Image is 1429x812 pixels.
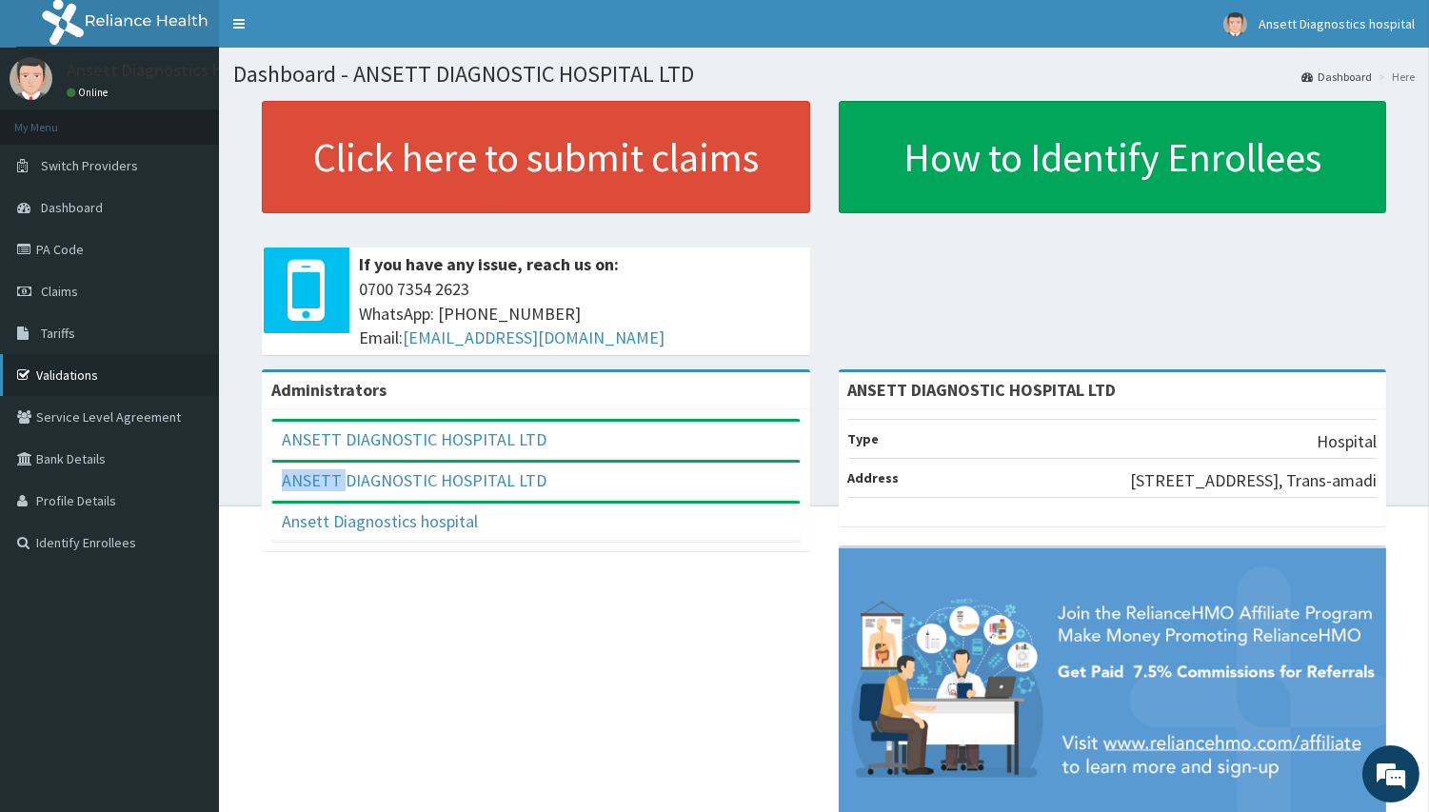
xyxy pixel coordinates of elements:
a: ANSETT DIAGNOSTIC HOSPITAL LTD [282,428,546,450]
p: [STREET_ADDRESS], Trans-amadi [1130,468,1377,493]
li: Here [1374,69,1415,85]
a: Dashboard [1301,69,1372,85]
p: Hospital [1317,429,1377,454]
span: Ansett Diagnostics hospital [1259,15,1415,32]
h1: Dashboard - ANSETT DIAGNOSTIC HOSPITAL LTD [233,62,1415,87]
span: Tariffs [41,325,75,342]
b: Address [848,469,900,486]
a: Click here to submit claims [262,101,810,213]
div: Minimize live chat window [312,10,358,55]
b: Type [848,430,880,447]
img: User Image [10,57,52,100]
span: Dashboard [41,199,103,216]
textarea: Type your message and hit 'Enter' [10,520,363,586]
span: 0700 7354 2623 WhatsApp: [PHONE_NUMBER] Email: [359,277,801,350]
span: Claims [41,283,78,300]
b: Administrators [271,379,387,401]
span: We're online! [110,240,263,432]
img: d_794563401_company_1708531726252_794563401 [35,95,77,143]
p: Ansett Diagnostics hospital [67,62,273,79]
a: How to Identify Enrollees [839,101,1387,213]
span: Switch Providers [41,157,138,174]
a: Ansett Diagnostics hospital [282,510,478,532]
a: Online [67,86,112,99]
a: ANSETT DIAGNOSTIC HOSPITAL LTD [282,469,546,491]
a: [EMAIL_ADDRESS][DOMAIN_NAME] [403,327,665,348]
div: Chat with us now [99,107,320,131]
img: User Image [1223,12,1247,36]
strong: ANSETT DIAGNOSTIC HOSPITAL LTD [848,379,1117,401]
b: If you have any issue, reach us on: [359,253,619,275]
